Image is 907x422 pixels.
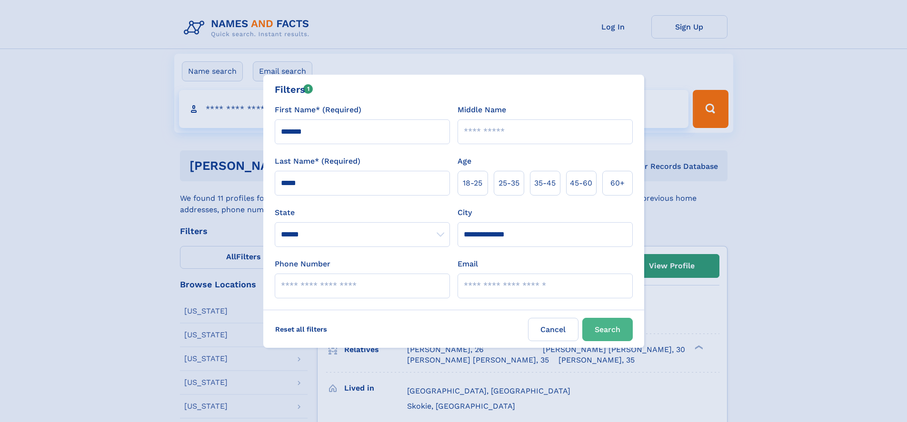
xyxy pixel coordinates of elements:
[275,156,360,167] label: Last Name* (Required)
[570,177,592,189] span: 45‑60
[275,207,450,218] label: State
[275,258,330,270] label: Phone Number
[275,104,361,116] label: First Name* (Required)
[463,177,482,189] span: 18‑25
[610,177,625,189] span: 60+
[458,104,506,116] label: Middle Name
[458,207,472,218] label: City
[458,258,478,270] label: Email
[582,318,633,341] button: Search
[458,156,471,167] label: Age
[269,318,333,341] label: Reset all filters
[275,82,313,97] div: Filters
[528,318,578,341] label: Cancel
[498,177,519,189] span: 25‑35
[534,177,556,189] span: 35‑45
